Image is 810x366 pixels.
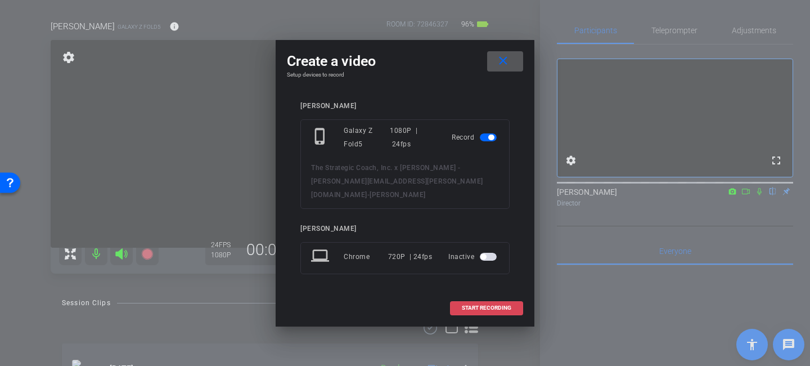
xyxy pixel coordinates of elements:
[462,305,511,311] span: START RECORDING
[311,247,331,267] mat-icon: laptop
[344,124,390,151] div: Galaxy Z Fold5
[390,124,435,151] div: 1080P | 24fps
[311,127,331,148] mat-icon: phone_iphone
[448,247,499,267] div: Inactive
[388,247,433,267] div: 720P | 24fps
[300,225,510,233] div: [PERSON_NAME]
[370,191,426,199] span: [PERSON_NAME]
[496,54,510,68] mat-icon: close
[287,72,523,78] h4: Setup devices to record
[367,191,370,199] span: -
[450,301,523,315] button: START RECORDING
[452,124,499,151] div: Record
[287,51,523,72] div: Create a video
[311,164,483,199] span: The Strategic Coach, Inc. x [PERSON_NAME] - [PERSON_NAME][EMAIL_ADDRESS][PERSON_NAME][DOMAIN_NAME]
[344,247,388,267] div: Chrome
[300,102,510,110] div: [PERSON_NAME]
